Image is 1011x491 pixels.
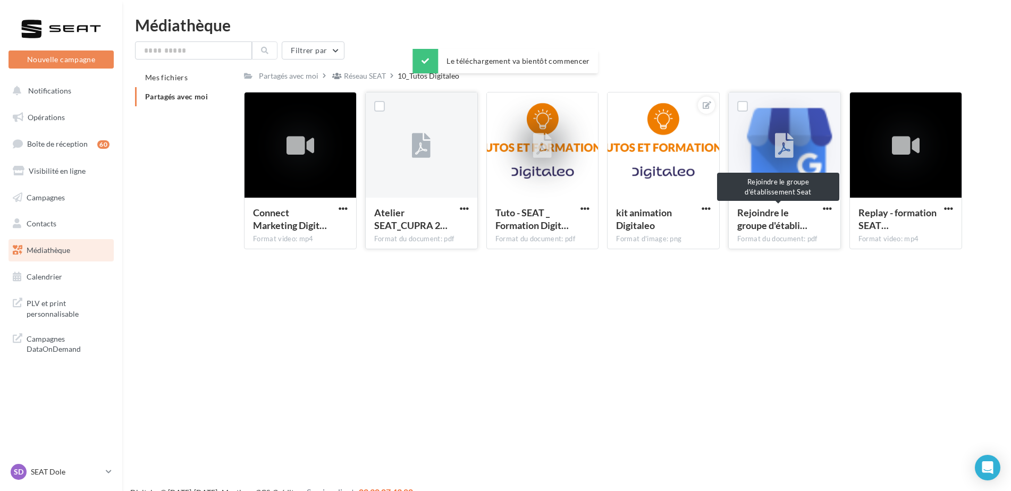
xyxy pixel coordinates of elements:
span: Tuto - SEAT _ Formation Digitaleo [495,207,569,231]
span: PLV et print personnalisable [27,296,109,319]
a: PLV et print personnalisable [6,292,116,323]
span: Médiathèque [27,245,70,255]
a: Médiathèque [6,239,116,261]
span: Visibilité en ligne [29,166,86,175]
span: Mes fichiers [145,73,188,82]
a: Boîte de réception60 [6,132,116,155]
a: Campagnes DataOnDemand [6,327,116,359]
span: Connect Marketing Digitaleo SEAT & CUPRA [253,207,327,231]
p: SEAT Dole [31,467,102,477]
div: Médiathèque [135,17,998,33]
span: Opérations [28,113,65,122]
span: Rejoindre le groupe d'établissement Seat [737,207,807,231]
span: kit animation Digitaleo [616,207,672,231]
div: Format du document: pdf [374,234,469,244]
div: Format du document: pdf [737,234,832,244]
div: Format d'image: png [616,234,711,244]
div: 10_Tutos Digitaleo [398,71,459,81]
a: Visibilité en ligne [6,160,116,182]
span: SD [14,467,23,477]
span: Calendrier [27,272,62,281]
div: Réseau SEAT [344,71,386,81]
button: Filtrer par [282,41,344,60]
div: Open Intercom Messenger [975,455,1000,480]
div: Rejoindre le groupe d'établissement Seat [717,173,839,201]
div: Partagés avec moi [259,71,318,81]
a: Opérations [6,106,116,129]
button: Nouvelle campagne [9,50,114,69]
span: Campagnes DataOnDemand [27,332,109,354]
a: Contacts [6,213,116,235]
a: Campagnes [6,187,116,209]
div: Le téléchargement va bientôt commencer [412,49,598,73]
span: Campagnes [27,192,65,201]
span: Atelier SEAT_CUPRA 2025 [374,207,448,231]
div: Format video: mp4 [858,234,953,244]
button: Notifications [6,80,112,102]
span: Notifications [28,86,71,95]
span: Contacts [27,219,56,228]
span: Boîte de réception [27,139,88,148]
a: SD SEAT Dole [9,462,114,482]
div: 60 [97,140,109,149]
span: Replay - formation SEAT - ADS-RS-MD [858,207,937,231]
div: Format video: mp4 [253,234,348,244]
div: Format du document: pdf [495,234,590,244]
a: Calendrier [6,266,116,288]
span: Partagés avec moi [145,92,208,101]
